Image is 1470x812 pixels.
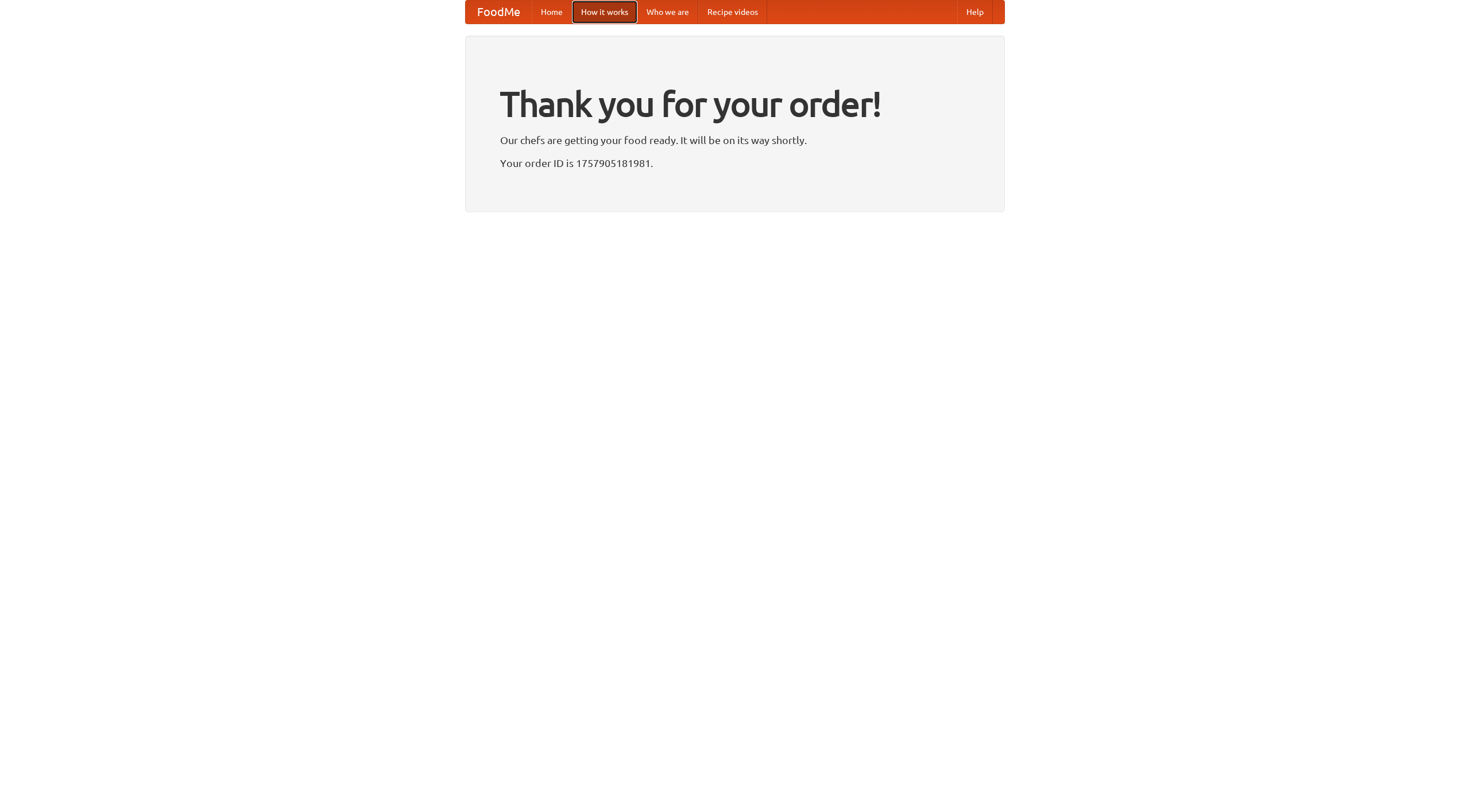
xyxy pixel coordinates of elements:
[532,1,572,24] a: Home
[637,1,698,24] a: Who we are
[572,1,637,24] a: How it works
[466,1,532,24] a: FoodMe
[500,154,970,172] p: Your order ID is 1757905181981.
[500,76,970,131] h1: Thank you for your order!
[500,131,970,149] p: Our chefs are getting your food ready. It will be on its way shortly.
[698,1,767,24] a: Recipe videos
[957,1,993,24] a: Help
